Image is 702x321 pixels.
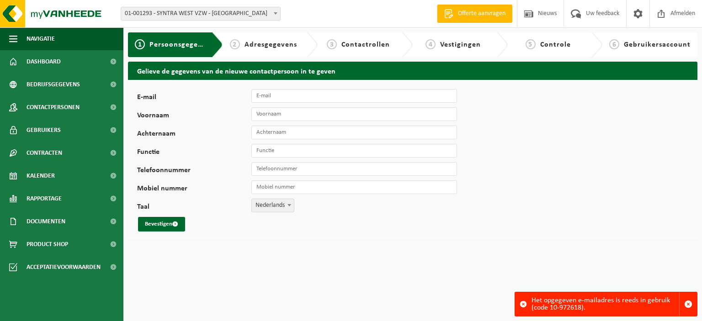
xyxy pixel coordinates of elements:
input: Telefoonnummer [251,162,457,176]
input: E-mail [251,89,457,103]
span: Gebruikersaccount [624,41,691,48]
label: Achternaam [137,130,251,139]
label: E-mail [137,94,251,103]
span: Documenten [27,210,65,233]
span: Gebruikers [27,119,61,142]
span: 5 [526,39,536,49]
span: Acceptatievoorwaarden [27,256,101,279]
span: Nederlands [251,199,294,212]
span: 4 [425,39,436,49]
span: Contactrollen [341,41,390,48]
input: Achternaam [251,126,457,139]
span: Nederlands [252,199,294,212]
span: 3 [327,39,337,49]
span: 01-001293 - SYNTRA WEST VZW - SINT-MICHIELS [121,7,281,21]
span: Kalender [27,164,55,187]
span: Bedrijfsgegevens [27,73,80,96]
input: Functie [251,144,457,158]
label: Mobiel nummer [137,185,251,194]
span: Contracten [27,142,62,164]
span: Controle [540,41,571,48]
input: Voornaam [251,107,457,121]
span: Offerte aanvragen [456,9,508,18]
span: 6 [609,39,619,49]
span: Adresgegevens [245,41,297,48]
span: Dashboard [27,50,61,73]
label: Functie [137,148,251,158]
label: Taal [137,203,251,212]
span: Persoonsgegevens [149,41,214,48]
span: Contactpersonen [27,96,80,119]
h2: Gelieve de gegevens van de nieuwe contactpersoon in te geven [128,62,697,79]
a: Offerte aanvragen [437,5,512,23]
button: Bevestigen [138,217,185,232]
span: Product Shop [27,233,68,256]
div: Het opgegeven e-mailadres is reeds in gebruik (code 10-972618). [532,292,679,316]
span: Vestigingen [440,41,481,48]
span: 1 [135,39,145,49]
span: Navigatie [27,27,55,50]
span: Rapportage [27,187,62,210]
span: 2 [230,39,240,49]
label: Voornaam [137,112,251,121]
input: Mobiel nummer [251,180,457,194]
label: Telefoonnummer [137,167,251,176]
span: 01-001293 - SYNTRA WEST VZW - SINT-MICHIELS [121,7,280,20]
